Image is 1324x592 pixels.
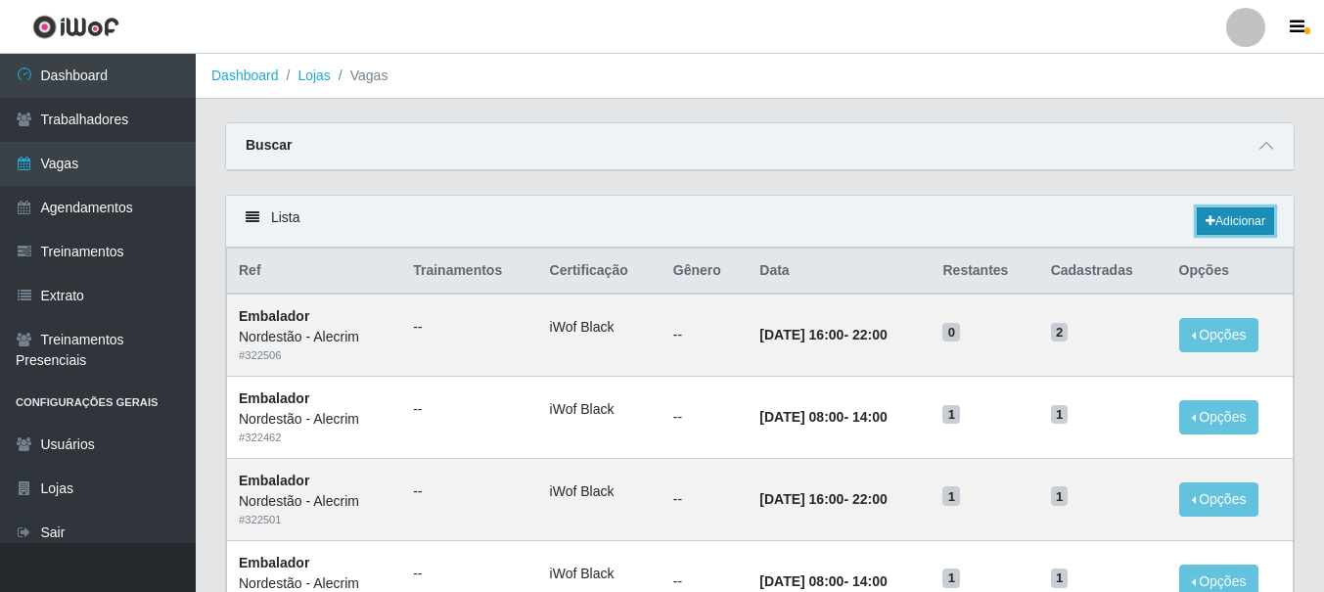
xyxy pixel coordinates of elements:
[413,399,525,420] ul: --
[1179,400,1259,434] button: Opções
[239,347,389,364] div: # 322506
[239,327,389,347] div: Nordestão - Alecrim
[413,564,525,584] ul: --
[759,573,844,589] time: [DATE] 08:00
[246,137,292,153] strong: Buscar
[239,409,389,430] div: Nordestão - Alecrim
[942,569,960,588] span: 1
[1179,318,1259,352] button: Opções
[239,430,389,446] div: # 322462
[931,249,1038,295] th: Restantes
[759,409,887,425] strong: -
[1051,323,1069,342] span: 2
[759,491,887,507] strong: -
[759,327,844,342] time: [DATE] 16:00
[239,473,309,488] strong: Embalador
[759,573,887,589] strong: -
[759,491,844,507] time: [DATE] 16:00
[852,327,888,342] time: 22:00
[748,249,931,295] th: Data
[297,68,330,83] a: Lojas
[662,249,748,295] th: Gênero
[401,249,537,295] th: Trainamentos
[662,377,748,459] td: --
[550,317,650,338] li: iWof Black
[239,555,309,570] strong: Embalador
[1197,207,1274,235] a: Adicionar
[331,66,388,86] li: Vagas
[239,491,389,512] div: Nordestão - Alecrim
[227,249,402,295] th: Ref
[662,294,748,376] td: --
[662,458,748,540] td: --
[196,54,1324,99] nav: breadcrumb
[759,409,844,425] time: [DATE] 08:00
[32,15,119,39] img: CoreUI Logo
[1039,249,1167,295] th: Cadastradas
[550,399,650,420] li: iWof Black
[211,68,279,83] a: Dashboard
[852,573,888,589] time: 14:00
[550,564,650,584] li: iWof Black
[413,317,525,338] ul: --
[226,196,1294,248] div: Lista
[550,481,650,502] li: iWof Black
[1179,482,1259,517] button: Opções
[1051,486,1069,506] span: 1
[1051,569,1069,588] span: 1
[759,327,887,342] strong: -
[942,323,960,342] span: 0
[538,249,662,295] th: Certificação
[852,409,888,425] time: 14:00
[942,486,960,506] span: 1
[239,308,309,324] strong: Embalador
[239,512,389,528] div: # 322501
[942,405,960,425] span: 1
[1051,405,1069,425] span: 1
[852,491,888,507] time: 22:00
[239,390,309,406] strong: Embalador
[1167,249,1294,295] th: Opções
[413,481,525,502] ul: --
